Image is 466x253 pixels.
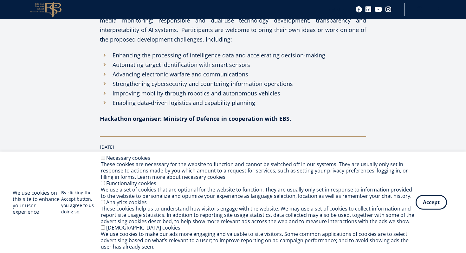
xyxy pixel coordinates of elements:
[106,154,150,161] label: Necessary cookies
[100,60,366,69] li: Automating target identification with smart sensors
[100,79,366,88] li: Strengthening cybersecurity and countering information operations
[106,180,156,187] label: Functionality cookies
[100,69,366,79] li: Advancing electronic warfare and communications
[100,6,366,44] p: The event also explores broader defence-related issues, such as solutions for social media and me...
[13,190,61,215] h2: We use cookies on this site to enhance your user experience
[101,161,416,180] div: These cookies are necessary for the website to function and cannot be switched off in our systems...
[101,186,416,199] div: We use a set of cookies that are optional for the website to function. They are usually only set ...
[101,205,416,224] div: These cookies help us to understand how visitors engage with the website. We may use a set of coo...
[106,224,180,231] label: [DEMOGRAPHIC_DATA] cookies
[375,6,382,13] a: Youtube
[100,142,366,152] div: [DATE]
[356,6,362,13] a: Facebook
[61,190,100,215] p: By clicking the Accept button, you agree to us doing so.
[100,88,366,98] li: Improving mobility through robotics and autonomous vehicles
[365,6,372,13] a: Linkedin
[416,195,447,210] button: Accept
[101,231,416,250] div: We use cookies to make our ads more engaging and valuable to site visitors. Some common applicati...
[100,50,366,60] li: Enhancing the processing of intelligence data and accelerating decision-making
[100,115,162,122] strong: Hackathon organiser:
[163,115,291,122] strong: Ministry of Defence in cooperation with EBS.
[385,6,392,13] a: Instagram
[100,98,366,107] li: Enabling data-driven logistics and capability planning
[106,199,147,206] label: Analytics cookies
